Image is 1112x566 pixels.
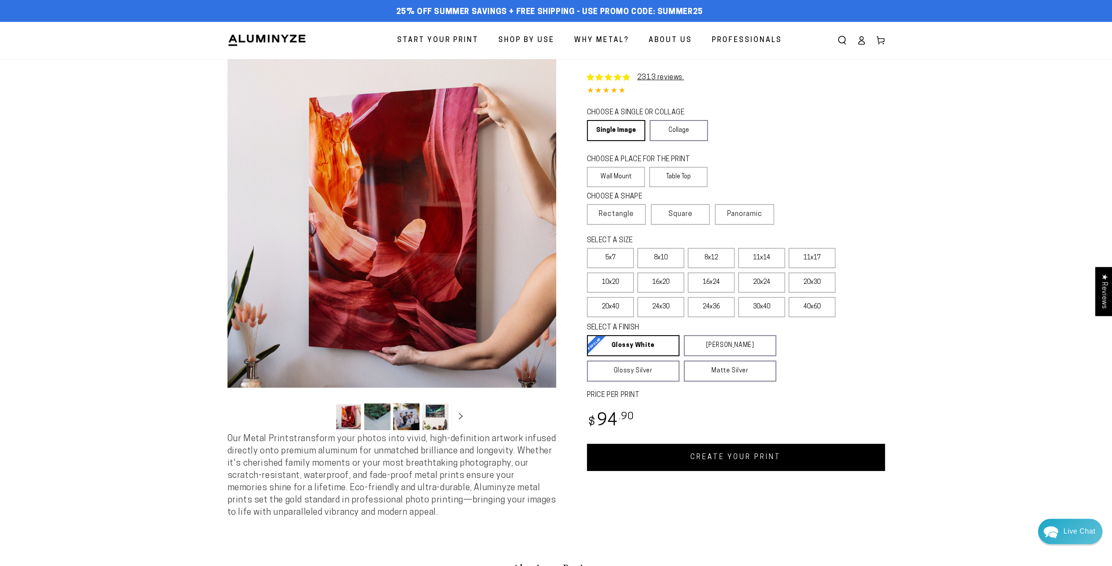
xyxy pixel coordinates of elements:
div: 4.85 out of 5.0 stars [587,85,885,98]
legend: SELECT A SIZE [587,236,762,246]
legend: SELECT A FINISH [587,323,755,333]
label: 10x20 [587,272,634,293]
span: Shop By Use [498,34,554,47]
a: [PERSON_NAME] [684,335,776,356]
span: Why Metal? [574,34,629,47]
span: 25% off Summer Savings + Free Shipping - Use Promo Code: SUMMER25 [396,7,703,17]
a: Why Metal? [568,29,636,52]
button: Load image 2 in gallery view [364,403,391,430]
label: Table Top [649,167,707,187]
sup: .90 [618,412,634,422]
summary: Search our site [832,31,852,50]
a: Glossy White [587,335,679,356]
bdi: 94 [587,413,635,430]
label: 20x24 [738,272,785,293]
legend: CHOOSE A PLACE FOR THE PRINT [587,155,700,165]
span: Our Metal Prints transform your photos into vivid, high-definition artwork infused directly onto ... [227,435,556,517]
label: 8x10 [637,248,684,268]
a: CREATE YOUR PRINT [587,444,885,471]
img: Aluminyze [227,34,306,47]
label: 8x12 [688,248,735,268]
label: 11x14 [738,248,785,268]
span: Square [668,209,693,219]
span: Panoramic [727,211,762,218]
label: PRICE PER PRINT [587,390,885,400]
label: 24x30 [637,297,684,317]
span: $ [588,417,596,428]
a: 2313 reviews. [637,74,684,81]
a: Single Image [587,120,645,141]
button: Slide left [313,407,333,426]
legend: CHOOSE A SINGLE OR COLLAGE [587,108,700,118]
a: Collage [650,120,708,141]
button: Load image 3 in gallery view [393,403,419,430]
a: About Us [642,29,699,52]
span: Rectangle [599,209,634,219]
a: Matte Silver [684,361,776,382]
a: Professionals [705,29,789,52]
button: Load image 4 in gallery view [422,403,448,430]
label: 16x24 [688,272,735,293]
div: Contact Us Directly [1063,519,1095,544]
legend: CHOOSE A SHAPE [587,192,701,202]
a: Start Your Print [391,29,485,52]
label: 20x30 [789,272,835,293]
label: Wall Mount [587,167,645,187]
div: Click to open Judge.me floating reviews tab [1095,267,1112,315]
button: Slide right [451,407,470,426]
label: 5x7 [587,248,634,268]
label: 24x36 [688,297,735,317]
a: Glossy Silver [587,361,679,382]
span: Start Your Print [397,34,479,47]
label: 40x60 [789,297,835,317]
span: Professionals [712,34,782,47]
media-gallery: Gallery Viewer [227,59,556,433]
div: Chat widget toggle [1038,519,1102,544]
label: 30x40 [738,297,785,317]
button: Load image 1 in gallery view [335,403,362,430]
span: About Us [649,34,692,47]
label: 11x17 [789,248,835,268]
label: 16x20 [637,272,684,293]
a: Shop By Use [492,29,561,52]
label: 20x40 [587,297,634,317]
